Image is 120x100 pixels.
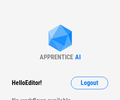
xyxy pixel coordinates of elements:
div: APPRENTICE [40,53,73,61]
div: AI [75,53,81,61]
span: Logout [81,80,98,86]
div: Hello Editor ! [12,77,42,89]
button: Logout [71,77,108,89]
img: Apprentice AI [44,25,76,53]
